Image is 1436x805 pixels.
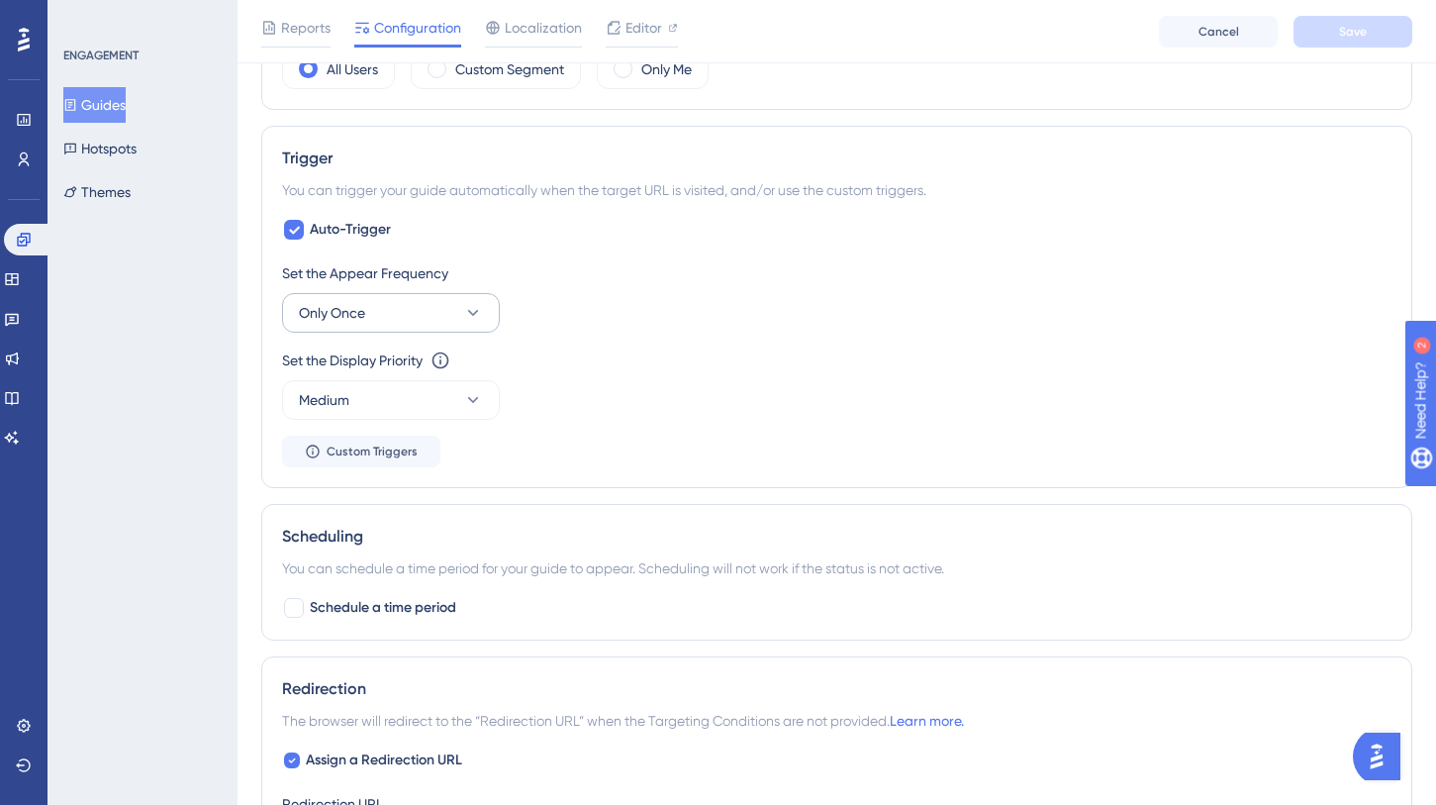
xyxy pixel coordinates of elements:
span: Localization [505,16,582,40]
label: Custom Segment [455,57,564,81]
div: Set the Display Priority [282,349,423,372]
iframe: UserGuiding AI Assistant Launcher [1353,727,1412,786]
span: Reports [281,16,331,40]
div: Set the Appear Frequency [282,261,1391,285]
label: All Users [327,57,378,81]
span: Editor [625,16,662,40]
div: Scheduling [282,525,1391,549]
div: 2 [138,10,144,26]
span: Cancel [1198,24,1239,40]
button: Only Once [282,293,500,333]
div: Trigger [282,147,1391,170]
span: Auto-Trigger [310,218,391,242]
div: Redirection [282,677,1391,701]
button: Guides [63,87,126,123]
button: Hotspots [63,131,137,166]
button: Cancel [1159,16,1278,48]
span: Only Once [299,301,365,325]
a: Learn more. [890,713,964,729]
span: Assign a Redirection URL [306,749,462,772]
span: Configuration [374,16,461,40]
span: Need Help? [47,5,124,29]
label: Only Me [641,57,692,81]
button: Medium [282,380,500,420]
span: Custom Triggers [327,444,418,459]
span: Save [1339,24,1367,40]
div: You can trigger your guide automatically when the target URL is visited, and/or use the custom tr... [282,178,1391,202]
span: Schedule a time period [310,596,456,620]
button: Themes [63,174,131,210]
button: Save [1293,16,1412,48]
span: The browser will redirect to the “Redirection URL” when the Targeting Conditions are not provided. [282,709,964,733]
div: You can schedule a time period for your guide to appear. Scheduling will not work if the status i... [282,556,1391,580]
button: Custom Triggers [282,436,440,467]
span: Medium [299,388,349,412]
div: ENGAGEMENT [63,48,139,63]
